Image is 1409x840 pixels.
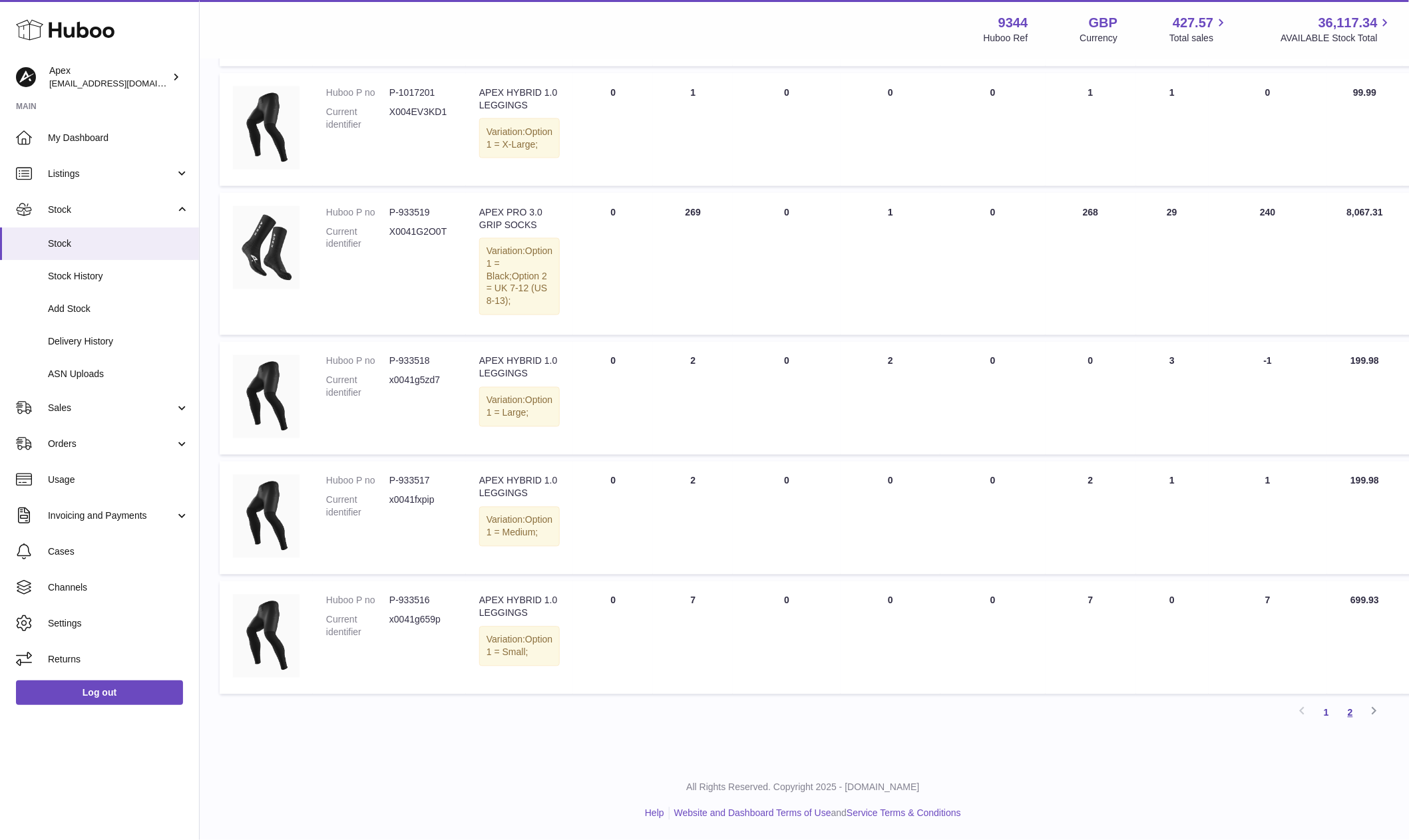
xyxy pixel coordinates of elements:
td: 0 [733,581,841,694]
span: 99.99 [1353,87,1376,98]
span: Option 1 = Black; [487,246,552,282]
a: 1 [1314,701,1338,725]
span: Invoicing and Payments [48,509,175,522]
span: Option 2 = UK 7-12 (US 8-13); [487,271,547,307]
dd: P-933519 [389,206,453,219]
td: 1 [1136,462,1209,575]
span: 0 [990,476,996,486]
span: Cases [48,545,189,558]
td: 0 [573,342,653,455]
dt: Current identifier [326,374,389,400]
img: product image [233,595,300,678]
dt: Current identifier [326,494,389,519]
div: Variation: [479,387,560,427]
dd: P-933518 [389,355,453,368]
td: 1 [1209,462,1328,575]
img: product image [233,355,300,438]
td: 0 [733,193,841,335]
td: 0 [841,462,940,575]
td: 0 [1136,581,1209,694]
span: Option 1 = Small; [487,634,552,658]
span: 0 [990,207,996,217]
span: Option 1 = X-Large; [487,126,552,150]
td: 0 [573,581,653,694]
td: 7 [653,581,733,694]
a: Help [645,808,664,819]
span: Stock History [48,270,189,283]
dd: P-933516 [389,595,453,607]
p: All Rights Reserved. Copyright 2025 - [DOMAIN_NAME] [209,781,1397,794]
dt: Current identifier [326,106,389,131]
dt: Huboo P no [326,355,389,368]
strong: 9344 [998,14,1028,32]
span: 0 [990,595,996,606]
dd: x0041fxpip [389,494,453,519]
span: ASN Uploads [48,368,189,380]
span: AVAILABLE Stock Total [1281,32,1393,45]
img: hello@apexsox.com [16,67,36,87]
span: Total sales [1169,32,1229,45]
span: Stock [48,237,189,250]
a: 2 [1338,701,1362,725]
img: product image [233,86,300,170]
span: 427.57 [1173,14,1213,32]
td: 0 [1046,342,1136,455]
td: 0 [573,193,653,335]
td: 0 [733,462,841,575]
dd: X0041G2O0T [389,225,453,251]
span: Stock [48,204,175,216]
td: 268 [1046,193,1136,335]
dt: Current identifier [326,225,389,251]
span: 0 [990,356,996,366]
dt: Current identifier [326,614,389,639]
span: Sales [48,402,175,414]
td: 2 [653,342,733,455]
div: Variation: [479,507,560,547]
a: 427.57 Total sales [1169,14,1229,45]
div: Variation: [479,627,560,666]
div: Huboo Ref [984,32,1028,45]
div: APEX HYBRID 1.0 LEGGINGS [479,86,560,112]
div: APEX PRO 3.0 GRIP SOCKS [479,206,560,231]
td: 1 [1046,73,1136,186]
td: 1 [1136,73,1209,186]
td: 0 [573,462,653,575]
td: 2 [653,462,733,575]
dd: x0041g659p [389,614,453,639]
dt: Huboo P no [326,86,389,99]
span: 0 [990,87,996,98]
span: Delivery History [48,335,189,348]
td: 7 [1209,581,1328,694]
span: Returns [48,653,189,666]
span: Settings [48,617,189,630]
span: Listings [48,168,175,180]
td: 0 [841,581,940,694]
span: [EMAIL_ADDRESS][DOMAIN_NAME] [49,78,196,88]
span: Usage [48,474,189,486]
a: 36,117.34 AVAILABLE Stock Total [1281,14,1393,45]
span: 36,117.34 [1318,14,1378,32]
td: 0 [841,73,940,186]
span: My Dashboard [48,132,189,144]
div: APEX HYBRID 1.0 LEGGINGS [479,475,560,500]
span: 8,067.31 [1347,207,1384,217]
td: 1 [653,73,733,186]
div: APEX HYBRID 1.0 LEGGINGS [479,595,560,620]
td: 7 [1046,581,1136,694]
img: product image [233,475,300,558]
div: Apex [49,65,169,90]
div: Currency [1080,32,1118,45]
td: 2 [841,342,940,455]
td: 269 [653,193,733,335]
div: Variation: [479,118,560,158]
td: 0 [733,73,841,186]
span: Orders [48,438,175,450]
td: 240 [1209,193,1328,335]
td: 0 [1209,73,1328,186]
span: 199.98 [1350,356,1379,366]
a: Log out [16,680,183,704]
img: product image [233,206,300,289]
td: 2 [1046,462,1136,575]
dd: X004EV3KD1 [389,106,453,131]
td: -1 [1209,342,1328,455]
